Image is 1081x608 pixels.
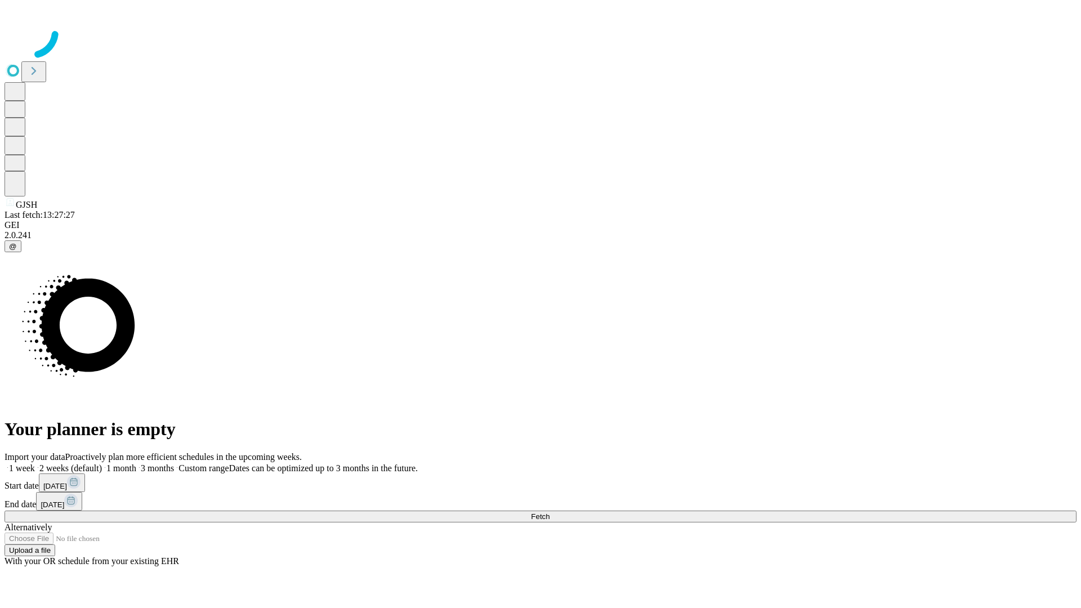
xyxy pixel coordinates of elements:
[106,463,136,473] span: 1 month
[36,492,82,511] button: [DATE]
[5,556,179,566] span: With your OR schedule from your existing EHR
[39,463,102,473] span: 2 weeks (default)
[9,463,35,473] span: 1 week
[5,492,1076,511] div: End date
[229,463,418,473] span: Dates can be optimized up to 3 months in the future.
[16,200,37,209] span: GJSH
[178,463,229,473] span: Custom range
[43,482,67,490] span: [DATE]
[531,512,550,521] span: Fetch
[5,230,1076,240] div: 2.0.241
[5,210,75,220] span: Last fetch: 13:27:27
[41,500,64,509] span: [DATE]
[5,240,21,252] button: @
[39,473,85,492] button: [DATE]
[5,473,1076,492] div: Start date
[5,452,65,462] span: Import your data
[5,522,52,532] span: Alternatively
[5,511,1076,522] button: Fetch
[141,463,174,473] span: 3 months
[65,452,302,462] span: Proactively plan more efficient schedules in the upcoming weeks.
[9,242,17,251] span: @
[5,220,1076,230] div: GEI
[5,419,1076,440] h1: Your planner is empty
[5,544,55,556] button: Upload a file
